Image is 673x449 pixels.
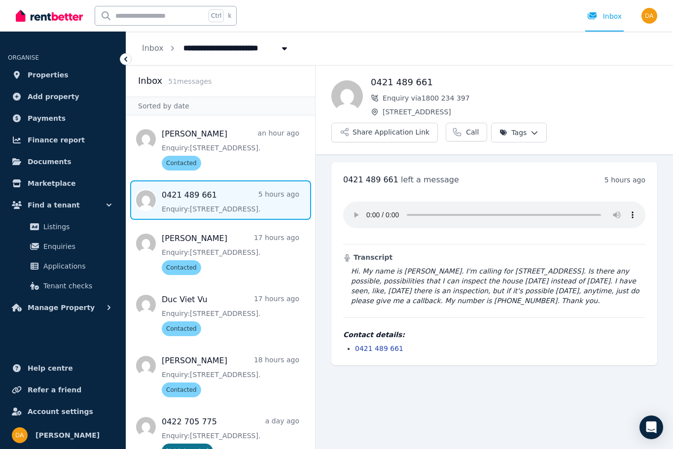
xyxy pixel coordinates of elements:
[28,302,95,313] span: Manage Property
[28,156,71,168] span: Documents
[28,134,85,146] span: Finance report
[28,112,66,124] span: Payments
[8,402,118,421] a: Account settings
[28,362,73,374] span: Help centre
[639,415,663,439] div: Open Intercom Messenger
[28,384,81,396] span: Refer a friend
[587,11,622,21] div: Inbox
[162,189,299,214] a: 0421 489 6615 hours agoEnquiry:[STREET_ADDRESS].
[8,152,118,172] a: Documents
[8,65,118,85] a: Properties
[162,355,299,397] a: [PERSON_NAME]18 hours agoEnquiry:[STREET_ADDRESS].Contacted
[8,380,118,400] a: Refer a friend
[28,69,69,81] span: Properties
[12,217,114,237] a: Listings
[12,427,28,443] img: Drew Andrea
[604,176,645,184] time: 5 hours ago
[446,123,487,141] a: Call
[209,9,224,22] span: Ctrl
[162,233,299,275] a: [PERSON_NAME]17 hours agoEnquiry:[STREET_ADDRESS].Contacted
[228,12,231,20] span: k
[371,75,657,89] h1: 0421 489 661
[8,173,118,193] a: Marketplace
[43,221,110,233] span: Listings
[331,80,363,112] img: 0421 489 661
[12,276,114,296] a: Tenant checks
[126,97,315,115] div: Sorted by date
[168,77,212,85] span: 51 message s
[28,199,80,211] span: Find a tenant
[8,87,118,106] a: Add property
[466,127,479,137] span: Call
[8,298,118,317] button: Manage Property
[43,260,110,272] span: Applications
[8,195,118,215] button: Find a tenant
[43,280,110,292] span: Tenant checks
[28,177,75,189] span: Marketplace
[343,266,645,306] blockquote: Hi. My name is [PERSON_NAME]. I'm calling for [STREET_ADDRESS]. Is there any possible, possibilit...
[162,294,299,336] a: Duc Viet Vu17 hours agoEnquiry:[STREET_ADDRESS].Contacted
[43,241,110,252] span: Enquiries
[12,237,114,256] a: Enquiries
[8,54,39,61] span: ORGANISE
[16,8,83,23] img: RentBetter
[28,406,93,417] span: Account settings
[343,175,398,184] span: 0421 489 661
[126,32,305,65] nav: Breadcrumb
[8,108,118,128] a: Payments
[383,107,657,117] span: [STREET_ADDRESS]
[491,123,547,142] button: Tags
[12,256,114,276] a: Applications
[343,330,645,340] h4: Contact details:
[499,128,527,138] span: Tags
[142,43,164,53] a: Inbox
[8,358,118,378] a: Help centre
[383,93,657,103] span: Enquiry via 1800 234 397
[138,74,162,88] h2: Inbox
[343,252,645,262] h3: Transcript
[355,345,403,352] a: 0421 489 661
[641,8,657,24] img: Drew Andrea
[35,429,100,441] span: [PERSON_NAME]
[331,123,438,142] button: Share Application Link
[162,128,299,171] a: [PERSON_NAME]an hour agoEnquiry:[STREET_ADDRESS].Contacted
[401,175,459,184] span: left a message
[28,91,79,103] span: Add property
[8,130,118,150] a: Finance report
